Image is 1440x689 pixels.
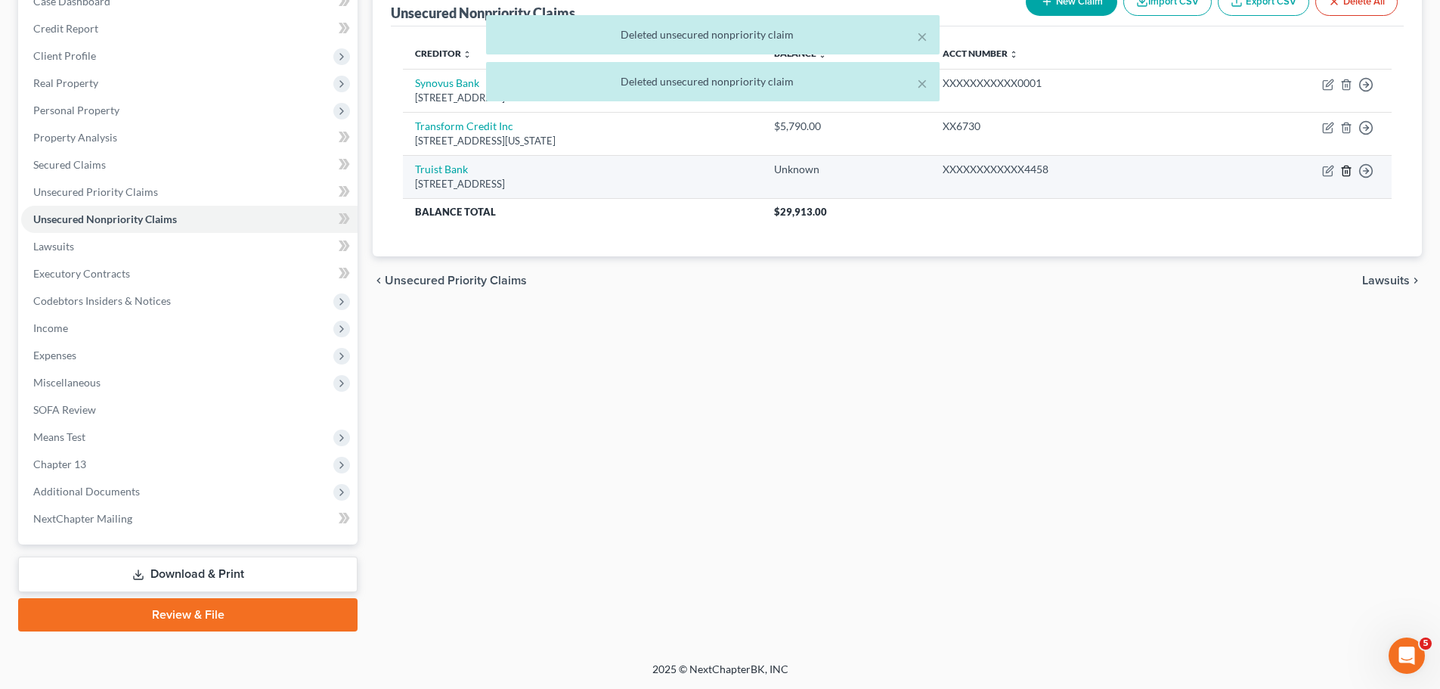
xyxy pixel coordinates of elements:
[391,4,575,22] div: Unsecured Nonpriority Claims
[415,163,468,175] a: Truist Bank
[917,27,927,45] button: ×
[415,134,750,148] div: [STREET_ADDRESS][US_STATE]
[33,376,101,389] span: Miscellaneous
[33,267,130,280] span: Executory Contracts
[498,74,927,89] div: Deleted unsecured nonpriority claim
[21,151,358,178] a: Secured Claims
[21,233,358,260] a: Lawsuits
[33,294,171,307] span: Codebtors Insiders & Notices
[1389,638,1425,674] iframe: Intercom live chat
[373,275,527,287] button: chevron_left Unsecured Priority Claims
[415,177,750,191] div: [STREET_ADDRESS]
[774,162,918,177] div: Unknown
[21,505,358,532] a: NextChapter Mailing
[943,162,1202,177] div: XXXXXXXXXXXX4458
[33,240,74,253] span: Lawsuits
[1410,275,1422,287] i: chevron_right
[33,104,119,116] span: Personal Property
[33,213,177,225] span: Unsecured Nonpriority Claims
[33,403,96,416] span: SOFA Review
[498,27,927,42] div: Deleted unsecured nonpriority claim
[33,158,106,171] span: Secured Claims
[403,198,762,225] th: Balance Total
[21,124,358,151] a: Property Analysis
[373,275,385,287] i: chevron_left
[21,260,358,287] a: Executory Contracts
[33,485,140,498] span: Additional Documents
[943,119,1202,134] div: XX6730
[21,178,358,206] a: Unsecured Priority Claims
[21,206,358,233] a: Unsecured Nonpriority Claims
[33,349,76,362] span: Expenses
[18,598,358,632] a: Review & File
[1362,275,1422,287] button: Lawsuits chevron_right
[917,74,927,92] button: ×
[33,131,117,144] span: Property Analysis
[1362,275,1410,287] span: Lawsuits
[1420,638,1432,650] span: 5
[33,430,85,443] span: Means Test
[774,119,918,134] div: $5,790.00
[774,206,827,218] span: $29,913.00
[18,557,358,592] a: Download & Print
[415,119,513,132] a: Transform Credit Inc
[290,662,1151,689] div: 2025 © NextChapterBK, INC
[33,185,158,198] span: Unsecured Priority Claims
[33,321,68,334] span: Income
[385,275,527,287] span: Unsecured Priority Claims
[21,396,358,424] a: SOFA Review
[33,458,86,470] span: Chapter 13
[33,512,132,525] span: NextChapter Mailing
